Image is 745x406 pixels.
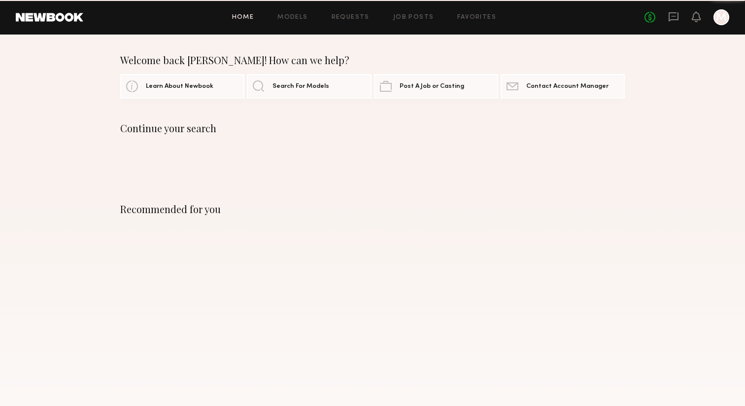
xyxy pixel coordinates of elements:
span: Post A Job or Casting [400,83,464,90]
span: Learn About Newbook [146,83,213,90]
div: Welcome back [PERSON_NAME]! How can we help? [120,54,625,66]
a: Post A Job or Casting [374,74,498,99]
span: Contact Account Manager [526,83,609,90]
a: Search For Models [247,74,371,99]
a: Models [277,14,307,21]
a: Requests [332,14,370,21]
div: Recommended for you [120,203,625,215]
a: Job Posts [393,14,434,21]
span: Search For Models [272,83,329,90]
div: Continue your search [120,122,625,134]
a: Home [232,14,254,21]
a: M [713,9,729,25]
a: Learn About Newbook [120,74,244,99]
a: Favorites [457,14,496,21]
a: Contact Account Manager [501,74,625,99]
